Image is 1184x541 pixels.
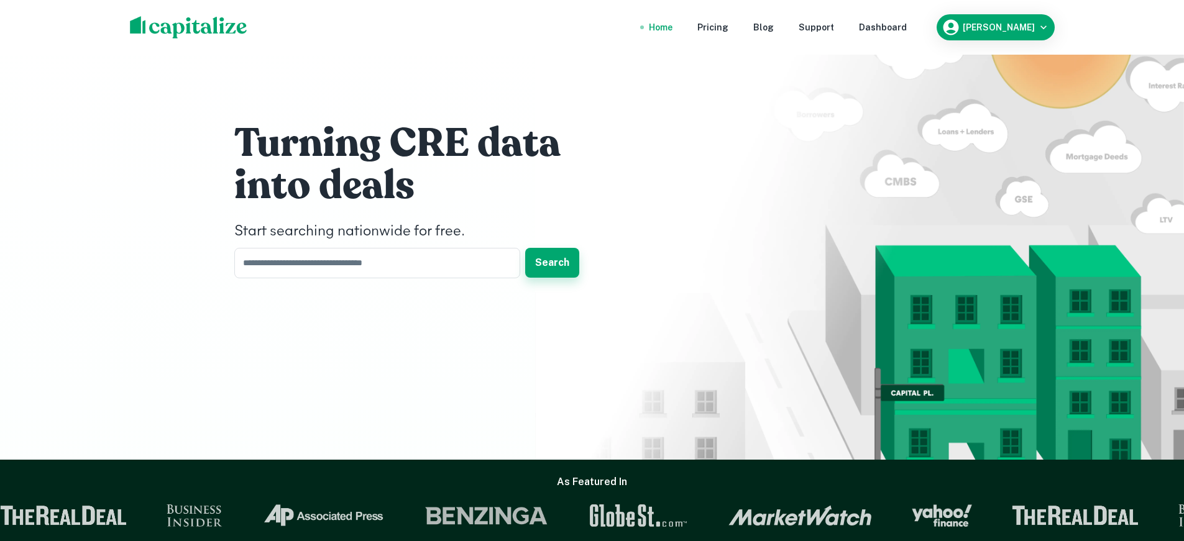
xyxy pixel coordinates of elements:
[356,504,480,527] img: Benzinga
[843,504,904,527] img: Yahoo Finance
[1122,442,1184,501] iframe: Chat Widget
[234,161,607,211] h1: into deals
[660,505,804,526] img: Market Watch
[649,20,672,34] a: Home
[234,119,607,168] h1: Turning CRE data
[194,504,316,527] img: Associated Press
[520,504,620,527] img: GlobeSt
[234,220,607,243] h4: Start searching nationwide for free.
[753,20,774,34] a: Blog
[859,20,907,34] a: Dashboard
[130,16,247,39] img: capitalize-logo.png
[943,506,1070,525] img: The Real Deal
[937,14,1055,40] button: [PERSON_NAME]
[525,248,579,278] button: Search
[963,23,1035,32] h6: [PERSON_NAME]
[557,475,627,489] h6: As Featured In
[697,20,728,34] a: Pricing
[98,504,154,527] img: Business Insider
[799,20,834,34] a: Support
[1110,504,1166,527] img: Business Insider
